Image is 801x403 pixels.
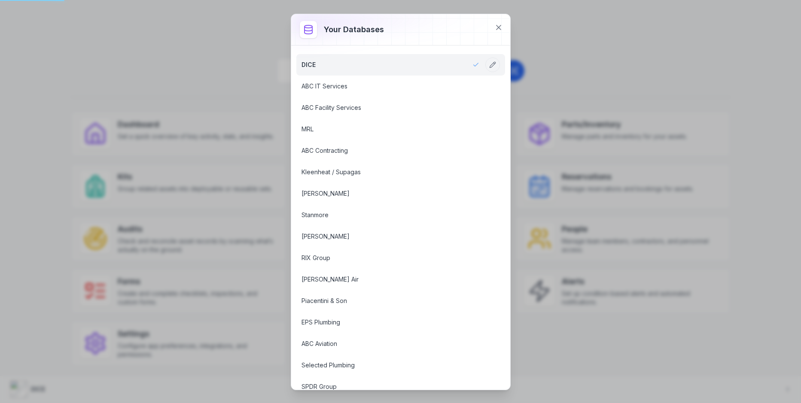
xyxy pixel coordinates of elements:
[302,254,479,262] a: RIX Group
[302,146,479,155] a: ABC Contracting
[302,382,479,391] a: SPDR Group
[324,24,384,36] h3: Your databases
[302,168,479,176] a: Kleenheat / Supagas
[302,211,479,219] a: Stanmore
[302,125,479,133] a: MRL
[302,103,479,112] a: ABC Facility Services
[302,61,479,69] a: DICE
[302,82,479,91] a: ABC IT Services
[302,297,479,305] a: Piacentini & Son
[302,318,479,327] a: EPS Plumbing
[302,361,479,370] a: Selected Plumbing
[302,189,479,198] a: [PERSON_NAME]
[302,275,479,284] a: [PERSON_NAME] Air
[302,232,479,241] a: [PERSON_NAME]
[302,339,479,348] a: ABC Aviation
